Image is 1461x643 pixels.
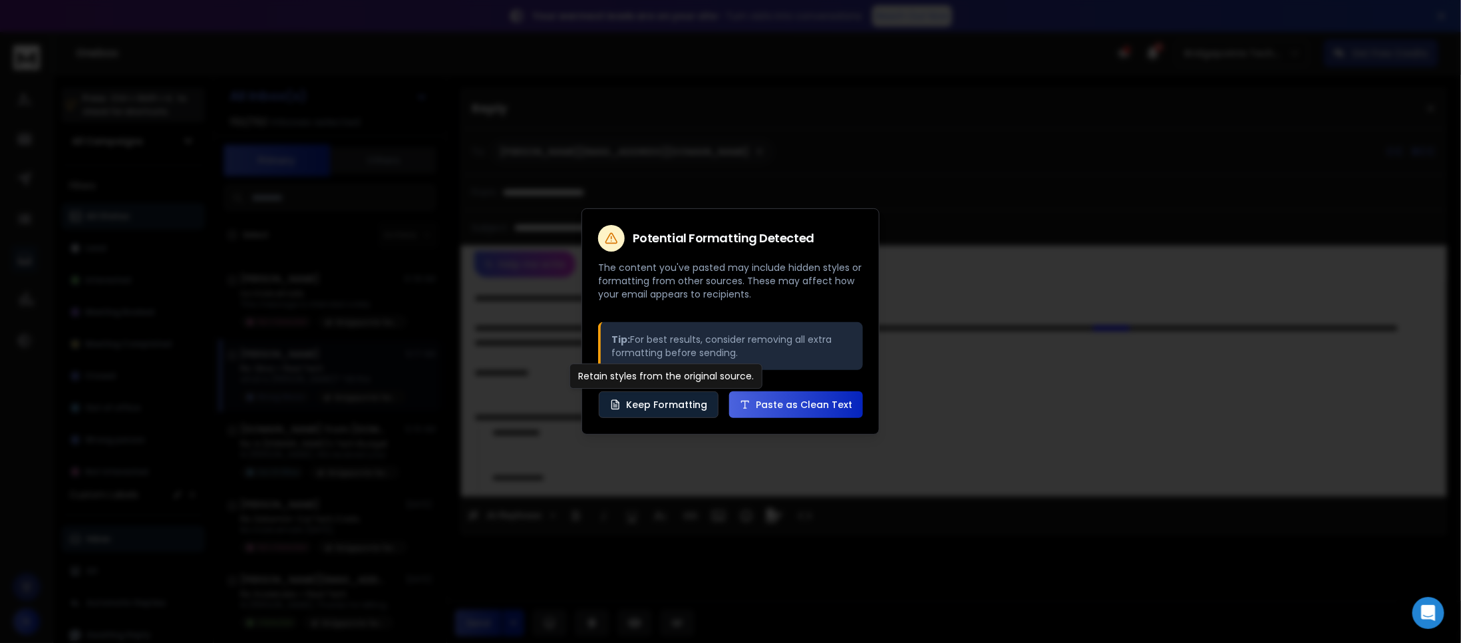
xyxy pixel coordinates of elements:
p: For best results, consider removing all extra formatting before sending. [611,333,852,359]
button: Paste as Clean Text [729,391,863,418]
strong: Tip: [611,333,630,346]
h2: Potential Formatting Detected [633,232,814,244]
div: Open Intercom Messenger [1412,597,1444,629]
p: The content you've pasted may include hidden styles or formatting from other sources. These may a... [598,261,863,301]
div: Retain styles from the original source. [569,363,762,389]
button: Keep Formatting [599,391,719,418]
